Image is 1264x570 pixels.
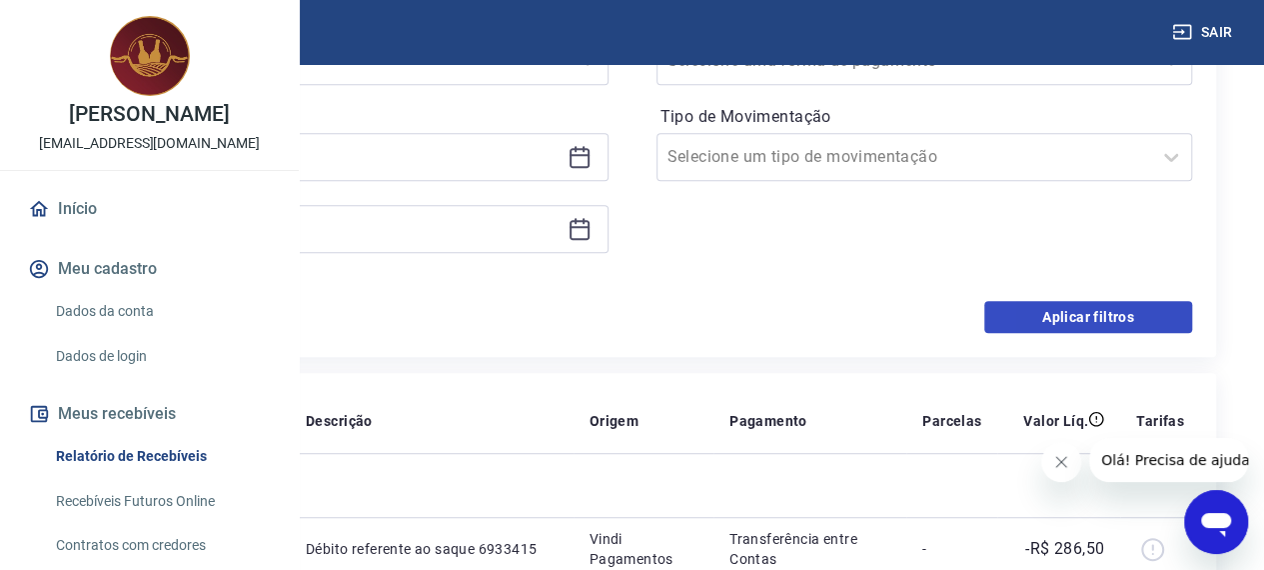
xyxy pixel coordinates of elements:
[24,247,275,291] button: Meu cadastro
[984,301,1192,333] button: Aplicar filtros
[729,411,807,431] p: Pagamento
[1041,442,1081,482] iframe: Fechar mensagem
[590,411,638,431] p: Origem
[48,525,275,566] a: Contratos com credores
[39,133,260,154] p: [EMAIL_ADDRESS][DOMAIN_NAME]
[1136,411,1184,431] p: Tarifas
[48,436,275,477] a: Relatório de Recebíveis
[110,16,190,96] img: 40f13b20-c2ef-46f4-95a1-97067c916dc5.jpeg
[306,539,558,559] p: Débito referente ao saque 6933415
[922,539,981,559] p: -
[48,291,275,332] a: Dados da conta
[89,142,560,172] input: Data inicial
[72,101,609,125] p: Período personalizado
[89,214,560,244] input: Data final
[306,411,373,431] p: Descrição
[48,481,275,522] a: Recebíveis Futuros Online
[1023,411,1088,431] p: Valor Líq.
[1184,490,1248,554] iframe: Botão para abrir a janela de mensagens
[48,336,275,377] a: Dados de login
[69,104,229,125] p: [PERSON_NAME]
[1168,14,1240,51] button: Sair
[590,529,697,569] p: Vindi Pagamentos
[24,392,275,436] button: Meus recebíveis
[1089,438,1248,482] iframe: Mensagem da empresa
[922,411,981,431] p: Parcelas
[660,105,1189,129] label: Tipo de Movimentação
[1025,537,1104,561] p: -R$ 286,50
[729,529,890,569] p: Transferência entre Contas
[24,187,275,231] a: Início
[12,14,168,30] span: Olá! Precisa de ajuda?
